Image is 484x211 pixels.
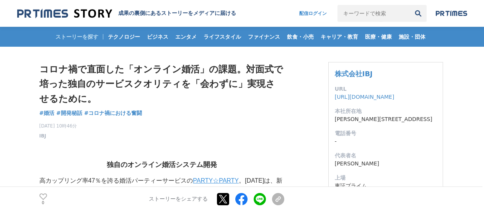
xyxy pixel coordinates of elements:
a: #コロナ禍における奮闘 [84,109,142,117]
span: キャリア・教育 [318,33,361,40]
span: ビジネス [144,33,171,40]
a: エンタメ [172,27,200,47]
span: テクノロジー [105,33,143,40]
a: 飲食・小売 [284,27,317,47]
span: ライフスタイル [200,33,244,40]
a: キャリア・教育 [318,27,361,47]
dd: - [335,137,437,146]
a: 成果の裏側にあるストーリーをメディアに届ける 成果の裏側にあるストーリーをメディアに届ける [17,8,236,19]
a: テクノロジー [105,27,143,47]
input: キーワードで検索 [337,5,410,22]
a: ライフスタイル [200,27,244,47]
span: 飲食・小売 [284,33,317,40]
h3: 独自のオンライン婚活システム開発 [39,159,284,170]
img: prtimes [436,10,467,16]
dt: URL [335,85,437,93]
h2: 成果の裏側にあるストーリーをメディアに届ける [118,10,236,17]
a: 医療・健康 [362,27,395,47]
dd: [PERSON_NAME] [335,160,437,168]
dt: 代表者名 [335,152,437,160]
span: #婚活 [39,110,55,116]
dt: 電話番号 [335,129,437,137]
dd: 東証プライム [335,182,437,190]
a: 株式会社IBJ [335,70,373,78]
dt: 本社所在地 [335,107,437,115]
a: 配信ログイン [292,5,334,22]
a: PARTY☆PARTY [193,177,239,184]
a: [URL][DOMAIN_NAME] [335,94,394,100]
span: #開発秘話 [56,110,82,116]
span: 施設・団体 [396,33,429,40]
img: 成果の裏側にあるストーリーをメディアに届ける [17,8,112,19]
span: 医療・健康 [362,33,395,40]
span: ファイナンス [245,33,283,40]
p: 0 [39,201,47,204]
dd: [PERSON_NAME][STREET_ADDRESS] [335,115,437,123]
a: 施設・団体 [396,27,429,47]
dt: 上場 [335,174,437,182]
a: #開発秘話 [56,109,82,117]
span: #コロナ禍における奮闘 [84,110,142,116]
span: [DATE] 10時46分 [39,123,77,129]
a: ビジネス [144,27,171,47]
h1: コロナ禍で直面した「オンライン婚活」の課題。対面式で培った独自のサービスクオリティを「会わずに」実現させるために。 [39,62,284,106]
span: エンタメ [172,33,200,40]
a: ファイナンス [245,27,283,47]
a: IBJ [39,132,46,139]
a: #婚活 [39,109,55,117]
p: ストーリーをシェアする [149,196,208,203]
button: 検索 [410,5,427,22]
